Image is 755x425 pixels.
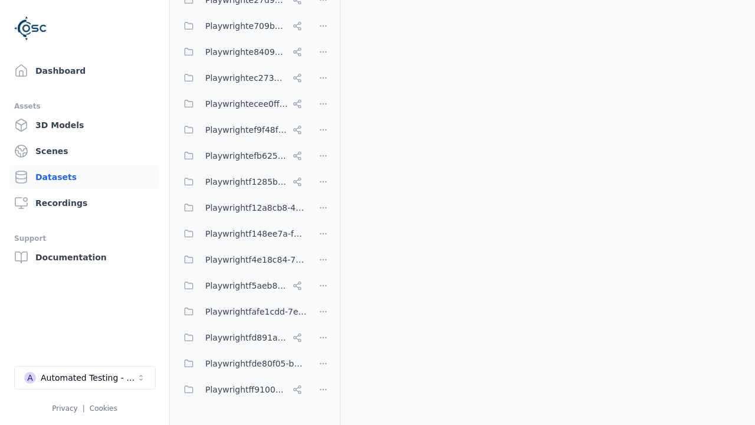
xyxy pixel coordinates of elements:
[205,149,288,163] span: Playwrightefb6251a-f72e-4cb7-bc11-185fbdc8734c
[205,45,288,59] span: Playwrighte8409d5f-3a44-44cc-9d3a-6aa5a29a7491
[205,201,307,215] span: Playwrightf12a8cb8-44f5-4bf0-b292-721ddd8e7e42
[14,12,47,45] img: Logo
[205,382,288,397] span: Playwrightff910033-c297-413c-9627-78f34a067480
[177,118,307,142] button: Playwrightef9f48f5-132c-420e-ba19-65a3bd8c2253
[205,227,307,241] span: Playwrightf148ee7a-f6f0-478b-8659-42bd4a5eac88
[177,248,307,272] button: Playwrightf4e18c84-7c7e-4c28-bfa4-7be69262452c
[205,331,288,345] span: Playwrightfd891aa9-817c-4b53-b4a5-239ad8786b13
[9,165,160,189] a: Datasets
[14,366,156,390] button: Select a workspace
[9,139,160,163] a: Scenes
[177,14,307,38] button: Playwrighte709b856-b263-47a5-9229-8fa71ab27104
[205,357,307,371] span: Playwrightfde80f05-b70d-4104-ad1c-b71865a0eedf
[14,99,155,113] div: Assets
[177,352,307,375] button: Playwrightfde80f05-b70d-4104-ad1c-b71865a0eedf
[14,231,155,246] div: Support
[205,253,307,267] span: Playwrightf4e18c84-7c7e-4c28-bfa4-7be69262452c
[205,279,288,293] span: Playwrightf5aeb831-9105-46b5-9a9b-c943ac435ad3
[205,71,288,85] span: Playwrightec273ffb-61ea-45e5-a16f-f2326c02251a
[177,300,307,323] button: Playwrightfafe1cdd-7eb2-4390-bfe1-ed4773ecffac
[177,196,307,220] button: Playwrightf12a8cb8-44f5-4bf0-b292-721ddd8e7e42
[177,40,307,64] button: Playwrighte8409d5f-3a44-44cc-9d3a-6aa5a29a7491
[205,175,288,189] span: Playwrightf1285bef-0e1f-4916-a3c2-d80ed4e692e1
[177,92,307,116] button: Playwrightecee0ff0-2df5-41ca-bc9d-ef70750fb77f
[177,326,307,349] button: Playwrightfd891aa9-817c-4b53-b4a5-239ad8786b13
[24,372,36,384] div: A
[205,305,307,319] span: Playwrightfafe1cdd-7eb2-4390-bfe1-ed4773ecffac
[177,274,307,297] button: Playwrightf5aeb831-9105-46b5-9a9b-c943ac435ad3
[177,144,307,168] button: Playwrightefb6251a-f72e-4cb7-bc11-185fbdc8734c
[83,404,85,413] span: |
[9,246,160,269] a: Documentation
[177,66,307,90] button: Playwrightec273ffb-61ea-45e5-a16f-f2326c02251a
[205,19,288,33] span: Playwrighte709b856-b263-47a5-9229-8fa71ab27104
[9,191,160,215] a: Recordings
[177,378,307,401] button: Playwrightff910033-c297-413c-9627-78f34a067480
[205,123,288,137] span: Playwrightef9f48f5-132c-420e-ba19-65a3bd8c2253
[41,372,136,384] div: Automated Testing - Playwright
[9,59,160,83] a: Dashboard
[52,404,77,413] a: Privacy
[9,113,160,137] a: 3D Models
[90,404,117,413] a: Cookies
[177,170,307,194] button: Playwrightf1285bef-0e1f-4916-a3c2-d80ed4e692e1
[205,97,288,111] span: Playwrightecee0ff0-2df5-41ca-bc9d-ef70750fb77f
[177,222,307,246] button: Playwrightf148ee7a-f6f0-478b-8659-42bd4a5eac88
